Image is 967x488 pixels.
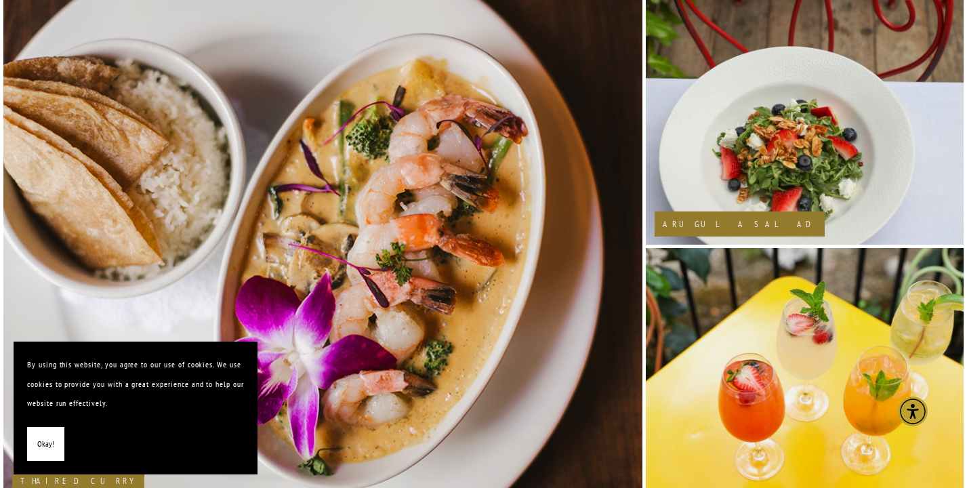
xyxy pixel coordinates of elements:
[663,220,817,228] h2: Arugula Salad
[14,342,258,474] section: Cookie banner
[20,476,136,485] h2: Thai Red Curry
[898,396,928,426] div: Accessibility Menu
[37,434,54,454] span: Okay!
[27,355,244,413] p: By using this website, you agree to our use of cookies. We use cookies to provide you with a grea...
[27,427,64,462] button: Okay!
